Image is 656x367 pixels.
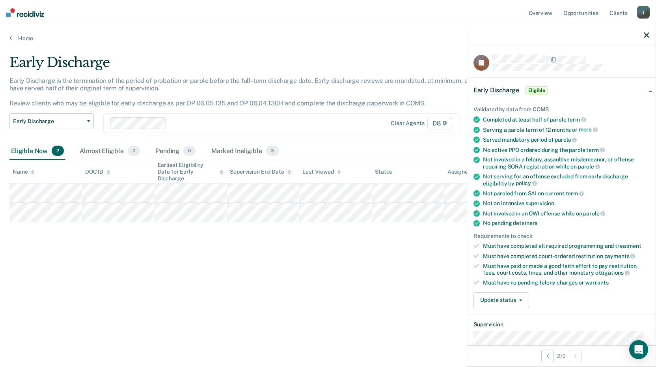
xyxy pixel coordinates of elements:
span: D8 [427,117,452,129]
div: Open Intercom Messenger [629,340,648,359]
div: Not on intensive [483,200,649,207]
span: payments [604,253,635,259]
div: 2 / 2 [467,345,656,366]
div: Status [375,169,392,175]
div: Assigned to [447,169,485,175]
div: Eligible Now [9,142,65,160]
span: parole [583,210,605,217]
div: Not serving for an offense excluded from early discharge eligibility by [483,173,649,187]
img: Recidiviz [6,8,44,17]
a: Home [9,35,647,42]
span: 3 [266,146,279,156]
div: No active PPO ordered during the parole [483,146,649,154]
span: policy [516,180,537,186]
span: supervision [526,200,554,206]
div: Marked Ineligible [210,142,280,160]
div: Served mandatory period of [483,136,649,143]
span: parole [555,137,577,143]
div: Early Discharge [9,54,501,77]
div: Must have completed court-ordered restitution [483,253,649,260]
span: parole [578,163,600,170]
div: Validated by data from COMS [473,106,649,113]
p: Early Discharge is the termination of the period of probation or parole before the full-term disc... [9,77,499,107]
div: Name [13,169,35,175]
button: Update status [473,292,529,308]
span: obligations [595,270,630,276]
span: 0 [183,146,196,156]
div: Not involved in a felony, assaultive misdemeanor, or offense requiring SORA registration while on [483,156,649,170]
span: 2 [52,146,64,156]
div: Almost Eligible [78,142,142,160]
div: Not involved in an OWI offense while on [483,210,649,217]
div: Early DischargeEligible [467,78,656,103]
button: Next Opportunity [569,350,581,362]
div: Requirements to check [473,233,649,240]
div: Not paroled from SAI on current [483,190,649,197]
div: Must have paid or made a good faith effort to pay restitution, fees, court costs, fines, and othe... [483,263,649,276]
span: Early Discharge [13,118,84,125]
div: Must have completed all required programming and [483,243,649,249]
div: Supervision End Date [230,169,291,175]
span: treatment [615,243,641,249]
span: warrants [585,279,609,286]
span: Eligible [526,86,548,94]
div: J [637,6,650,19]
div: Completed at least half of parole [483,116,649,123]
div: Serving a parole term of 12 months or [483,126,649,133]
div: Earliest Eligibility Date for Early Discharge [158,162,224,182]
div: Pending [154,142,197,160]
span: term [586,147,604,153]
button: Previous Opportunity [541,350,554,362]
span: term [566,190,584,197]
div: DOC ID [85,169,110,175]
span: more [579,126,598,133]
div: Last Viewed [302,169,341,175]
div: No pending [483,220,649,227]
dt: Supervision [473,321,649,328]
div: Must have no pending felony charges or [483,279,649,286]
span: term [567,116,585,123]
span: 0 [128,146,140,156]
span: Early Discharge [473,86,519,94]
div: Clear agents [391,120,424,127]
span: detainers [513,220,537,226]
